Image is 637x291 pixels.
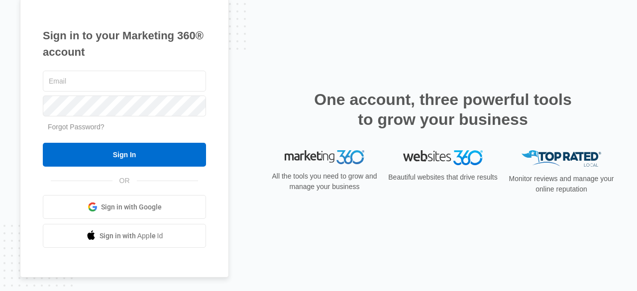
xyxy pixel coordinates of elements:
[269,171,380,192] p: All the tools you need to grow and manage your business
[100,231,163,241] span: Sign in with Apple Id
[48,123,105,131] a: Forgot Password?
[43,71,206,92] input: Email
[43,143,206,167] input: Sign In
[101,202,162,212] span: Sign in with Google
[285,150,364,164] img: Marketing 360
[522,150,601,167] img: Top Rated Local
[311,90,575,129] h2: One account, three powerful tools to grow your business
[506,174,617,194] p: Monitor reviews and manage your online reputation
[43,195,206,219] a: Sign in with Google
[403,150,483,165] img: Websites 360
[112,176,137,186] span: OR
[43,27,206,60] h1: Sign in to your Marketing 360® account
[387,172,499,183] p: Beautiful websites that drive results
[43,224,206,248] a: Sign in with Apple Id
